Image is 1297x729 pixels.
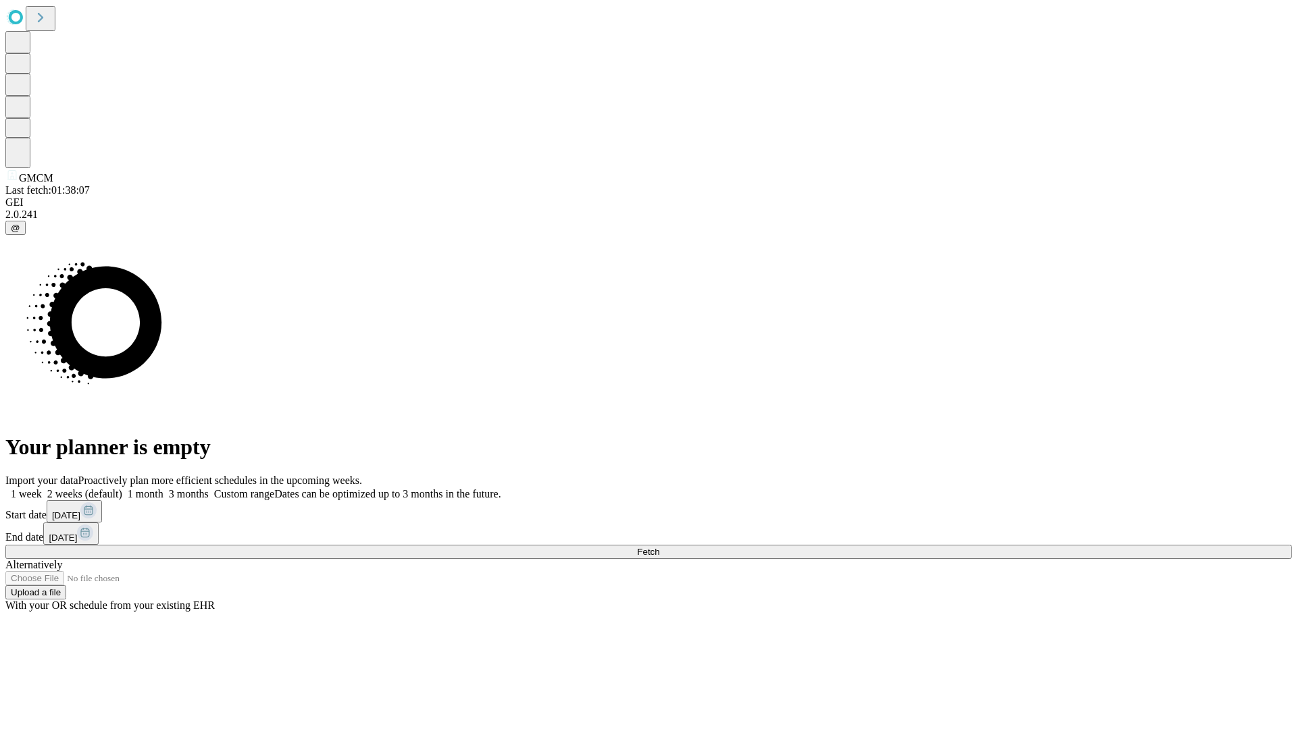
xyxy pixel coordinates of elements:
[637,547,659,557] span: Fetch
[47,500,102,522] button: [DATE]
[214,488,274,500] span: Custom range
[47,488,122,500] span: 2 weeks (default)
[11,488,42,500] span: 1 week
[5,184,90,196] span: Last fetch: 01:38:07
[5,500,1292,522] div: Start date
[49,533,77,543] span: [DATE]
[5,475,78,486] span: Import your data
[5,435,1292,460] h1: Your planner is empty
[169,488,209,500] span: 3 months
[5,545,1292,559] button: Fetch
[52,510,80,520] span: [DATE]
[11,223,20,233] span: @
[43,522,99,545] button: [DATE]
[274,488,501,500] span: Dates can be optimized up to 3 months in the future.
[5,599,215,611] span: With your OR schedule from your existing EHR
[5,559,62,570] span: Alternatively
[78,475,362,486] span: Proactively plan more efficient schedules in the upcoming weeks.
[19,172,53,184] span: GMCM
[5,221,26,235] button: @
[5,585,66,599] button: Upload a file
[5,196,1292,209] div: GEI
[5,522,1292,545] div: End date
[128,488,163,500] span: 1 month
[5,209,1292,221] div: 2.0.241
